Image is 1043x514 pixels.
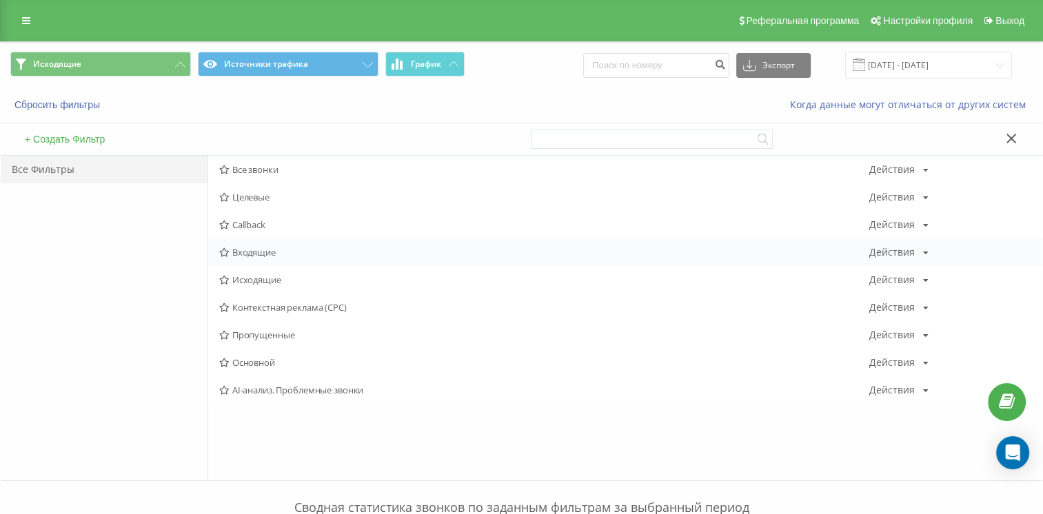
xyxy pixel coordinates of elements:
span: Callback [219,220,869,229]
div: Действия [869,220,914,229]
button: График [385,52,465,76]
div: Действия [869,385,914,395]
span: График [411,59,441,69]
div: Действия [869,192,914,202]
div: Действия [869,330,914,340]
div: Все Фильтры [1,156,207,183]
div: Действия [869,302,914,312]
button: + Создать Фильтр [21,133,109,145]
div: Действия [869,275,914,285]
span: Основной [219,358,869,367]
button: Сбросить фильтры [10,99,107,111]
button: Источники трафика [198,52,378,76]
a: Когда данные могут отличаться от других систем [790,98,1033,111]
span: Исходящие [219,275,869,285]
span: Входящие [219,247,869,257]
button: Исходящие [10,52,191,76]
div: Действия [869,358,914,367]
div: Open Intercom Messenger [996,436,1029,469]
span: Пропущенные [219,330,869,340]
span: Все звонки [219,165,869,174]
span: Целевые [219,192,869,202]
button: Экспорт [736,53,811,78]
span: Настройки профиля [883,15,973,26]
span: Исходящие [33,59,81,70]
div: Действия [869,247,914,257]
span: Реферальная программа [746,15,859,26]
input: Поиск по номеру [583,53,729,78]
span: AI-анализ. Проблемные звонки [219,385,869,395]
span: Контекстная реклама (CPC) [219,302,869,312]
button: Закрыть [1002,132,1022,147]
div: Действия [869,165,914,174]
span: Выход [995,15,1024,26]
